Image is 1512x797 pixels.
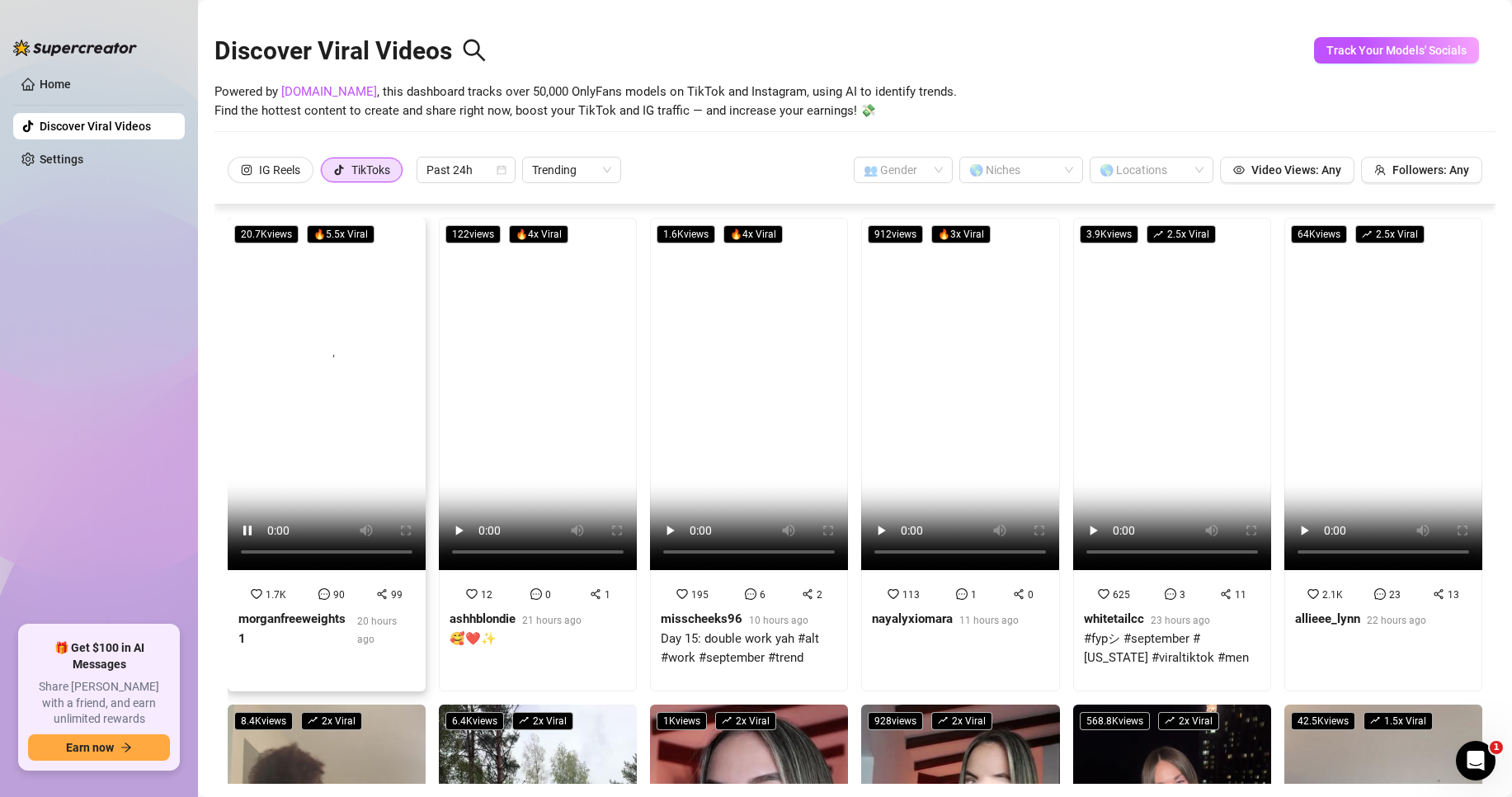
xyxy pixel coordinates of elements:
span: 99 [391,589,403,601]
span: heart [1307,588,1319,600]
img: logo-BBDzfeDw.svg [13,40,137,56]
span: message [745,588,756,600]
a: 1.6Kviews🔥4x Viral19562misscheeks9610 hours agoDay 15: double work yah #alt #work #september #trend [650,218,848,691]
span: 2.5 x Viral [1355,225,1425,243]
span: 21 hours ago [522,615,582,626]
span: message [1165,588,1176,600]
strong: morganfreeweights1 [238,611,346,646]
span: share-alt [1220,588,1232,600]
a: 20.7Kviews🔥5.5x Viral1.7K9099morganfreeweights120 hours ago [228,218,426,691]
span: rise [1362,229,1372,239]
span: Followers: Any [1392,163,1469,177]
strong: misscheeks96 [661,611,742,626]
span: 1K views [657,712,707,730]
span: Powered by , this dashboard tracks over 50,000 OnlyFans models on TikTok and Instagram, using AI ... [214,83,957,121]
span: eye [1233,164,1245,176]
span: 13 [1448,589,1459,601]
span: search [462,38,487,63]
span: 1 [1490,741,1503,754]
span: share-alt [802,588,813,600]
span: 🔥 4 x Viral [509,225,568,243]
a: [DOMAIN_NAME] [281,84,377,99]
span: 20.7K views [234,225,299,243]
span: 🔥 5.5 x Viral [307,225,374,243]
a: 912views🔥3x Viral11310nayalyxiomara11 hours ago [861,218,1059,691]
span: Share [PERSON_NAME] with a friend, and earn unlimited rewards [28,679,170,728]
span: 625 [1113,589,1130,601]
span: 1.6K views [657,225,715,243]
span: rise [308,715,318,725]
span: Earn now [66,741,114,754]
span: Track Your Models' Socials [1326,44,1467,57]
span: 6 [760,589,765,601]
span: 8.4K views [234,712,293,730]
span: 2 x Viral [512,712,573,730]
span: rise [1165,715,1175,725]
div: #fypシ #september #[US_STATE] #viraltiktok #men [1084,630,1260,668]
a: Home [40,78,71,91]
span: 64K views [1291,225,1347,243]
strong: whitetailcc [1084,611,1144,626]
span: 122 views [445,225,501,243]
span: rise [938,715,948,725]
span: 2 x Viral [931,712,992,730]
span: instagram [241,164,252,176]
span: 568.8K views [1080,712,1150,730]
span: 23 hours ago [1151,615,1210,626]
span: 2 [817,589,822,601]
span: team [1374,164,1386,176]
a: 64Kviewsrise2.5x Viral2.1K2313allieee_lynn22 hours ago [1284,218,1482,691]
span: 2 x Viral [715,712,776,730]
button: Earn nowarrow-right [28,734,170,761]
button: Track Your Models' Socials [1314,37,1479,64]
span: 90 [333,589,345,601]
span: 1.5 x Viral [1364,712,1433,730]
span: 🔥 4 x Viral [723,225,783,243]
span: share-alt [376,588,388,600]
a: Discover Viral Videos [40,120,151,133]
span: rise [1370,715,1380,725]
span: 928 views [868,712,923,730]
strong: nayalyxiomara [872,611,953,626]
span: 2 x Viral [301,712,362,730]
span: Video Views: Any [1251,163,1341,177]
iframe: Intercom live chat [1456,741,1496,780]
span: 10 hours ago [749,615,808,626]
div: 🥰❤️✨ [450,630,582,649]
span: 1 [971,589,977,601]
span: 6.4K views [445,712,504,730]
span: 23 [1389,589,1401,601]
span: 912 views [868,225,923,243]
span: 2 x Viral [1158,712,1219,730]
span: tik-tok [333,164,345,176]
div: IG Reels [259,158,300,182]
span: message [956,588,968,600]
span: 🔥 3 x Viral [931,225,991,243]
span: share-alt [1433,588,1444,600]
span: 3 [1180,589,1185,601]
span: message [318,588,330,600]
div: TikToks [351,158,390,182]
span: heart [676,588,688,600]
span: heart [888,588,899,600]
span: heart [466,588,478,600]
a: Settings [40,153,83,166]
h2: Discover Viral Videos [214,35,487,67]
span: 1 [605,589,610,601]
span: Past 24h [426,158,506,182]
span: 113 [902,589,920,601]
span: 1.7K [266,589,286,601]
span: calendar [497,165,506,175]
a: 3.9Kviewsrise2.5x Viral625311whitetailcc23 hours ago#fypシ #september #[US_STATE] #viraltiktok #men [1073,218,1271,691]
span: share-alt [1013,588,1024,600]
span: 0 [545,589,551,601]
span: 42.5K views [1291,712,1355,730]
span: 12 [481,589,492,601]
span: 195 [691,589,709,601]
span: rise [722,715,732,725]
span: message [1374,588,1386,600]
span: share-alt [590,588,601,600]
strong: ashhblondie [450,611,516,626]
button: Video Views: Any [1220,157,1354,183]
span: rise [1153,229,1163,239]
